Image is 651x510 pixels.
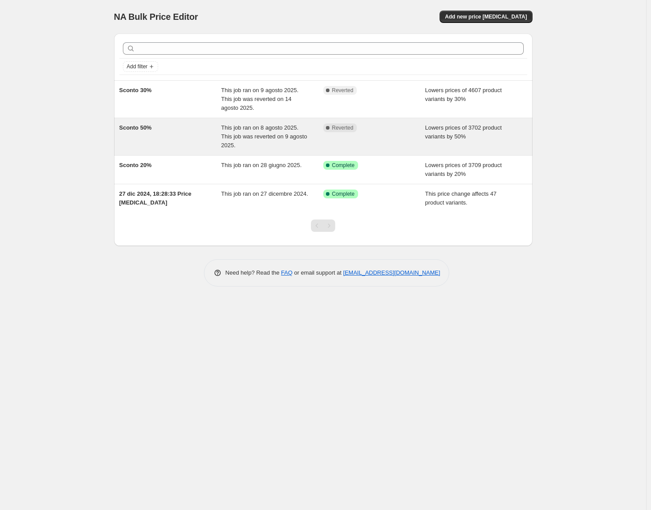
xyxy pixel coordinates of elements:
span: This price change affects 47 product variants. [425,190,496,206]
span: Sconto 50% [119,124,152,131]
span: This job ran on 8 agosto 2025. This job was reverted on 9 agosto 2025. [221,124,307,149]
nav: Pagination [311,220,335,232]
span: Lowers prices of 3709 product variants by 20% [425,162,502,177]
span: This job ran on 27 dicembre 2024. [221,190,308,197]
span: Need help? Read the [226,269,281,276]
span: Add filter [127,63,148,70]
span: Sconto 20% [119,162,152,168]
span: 27 dic 2024, 18:28:33 Price [MEDICAL_DATA] [119,190,192,206]
span: or email support at [292,269,343,276]
span: Lowers prices of 3702 product variants by 50% [425,124,502,140]
span: NA Bulk Price Editor [114,12,198,22]
span: Complete [332,190,355,197]
span: Reverted [332,87,354,94]
button: Add new price [MEDICAL_DATA] [440,11,532,23]
button: Add filter [123,61,158,72]
span: Complete [332,162,355,169]
span: Lowers prices of 4607 product variants by 30% [425,87,502,102]
span: Reverted [332,124,354,131]
span: This job ran on 28 giugno 2025. [221,162,302,168]
a: FAQ [281,269,292,276]
a: [EMAIL_ADDRESS][DOMAIN_NAME] [343,269,440,276]
span: Add new price [MEDICAL_DATA] [445,13,527,20]
span: This job ran on 9 agosto 2025. This job was reverted on 14 agosto 2025. [221,87,299,111]
span: Sconto 30% [119,87,152,93]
